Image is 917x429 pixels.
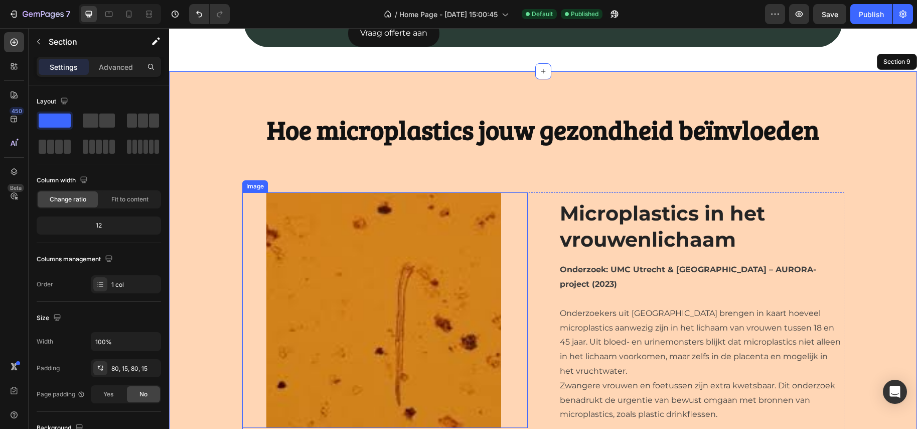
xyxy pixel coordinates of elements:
div: Image [75,154,97,163]
div: Undo/Redo [189,4,230,24]
p: Advanced [99,62,133,72]
div: 450 [10,107,24,115]
span: Default [532,10,553,19]
div: 12 [39,219,159,233]
div: Order [37,280,53,289]
p: 7 [66,8,70,20]
div: Columns management [37,253,115,266]
img: gempages_547889244891251592-c6ab1d4e-5686-40bc-98c0-353e387f0a5b.jpg [97,164,333,400]
div: Open Intercom Messenger [883,380,907,404]
span: Fit to content [111,195,148,204]
div: Publish [859,9,884,20]
button: Save [813,4,846,24]
div: Size [37,311,63,325]
input: Auto [91,333,161,351]
p: Section [49,36,131,48]
p: Settings [50,62,78,72]
iframe: Design area [169,28,917,429]
div: Page padding [37,390,85,399]
strong: Onderzoek: UMC Utrecht & [GEOGRAPHIC_DATA] – AURORA-project (2023) [391,237,647,261]
span: Change ratio [50,195,86,204]
div: Padding [37,364,60,373]
span: Home Page - [DATE] 15:00:45 [399,9,498,20]
span: Save [822,10,838,19]
button: 7 [4,4,75,24]
div: 1 col [111,280,159,289]
div: Column width [37,174,90,187]
div: Layout [37,95,70,109]
button: Publish [850,4,892,24]
h2: Hoe microplastics jouw gezondheid beïnvloeden [8,83,740,120]
p: Onderzoekers uit [GEOGRAPHIC_DATA] brengen in kaart hoeveel microplastics aanwezig zijn in het li... [391,264,674,351]
div: Width [37,337,53,346]
div: Section 9 [712,29,743,38]
p: Zwangere vrouwen en foetussen zijn extra kwetsbaar. Dit onderzoek benadrukt de urgentie van bewus... [391,351,674,394]
div: Beta [8,184,24,192]
span: Yes [103,390,113,399]
span: / [395,9,397,20]
div: 80, 15, 80, 15 [111,364,159,373]
span: Published [571,10,598,19]
span: No [139,390,147,399]
h2: Microplastics in het vrouwenlichaam [390,171,675,226]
